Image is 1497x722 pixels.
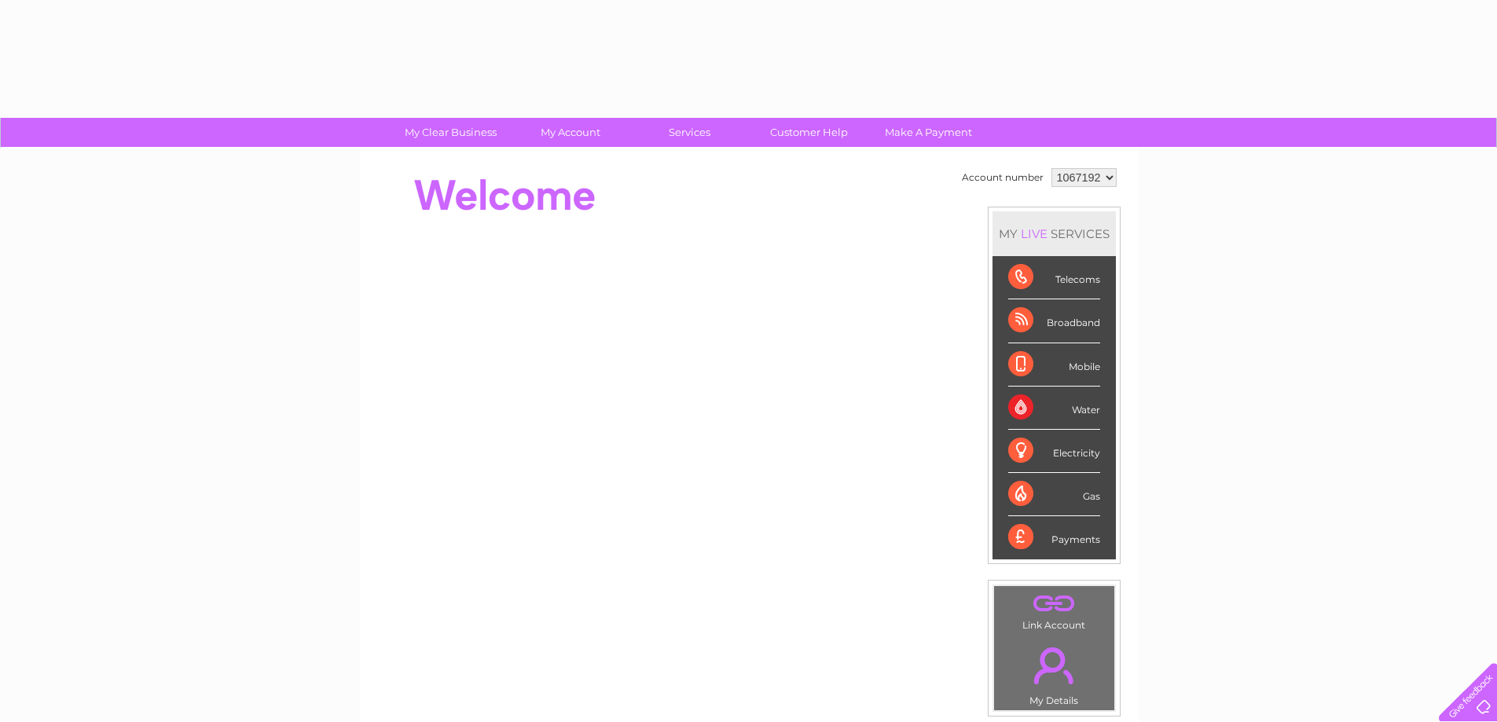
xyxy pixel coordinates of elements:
a: Make A Payment [864,118,993,147]
div: Water [1008,387,1100,430]
a: My Account [505,118,635,147]
a: . [998,590,1110,618]
div: Broadband [1008,299,1100,343]
div: Gas [1008,473,1100,516]
div: Electricity [1008,430,1100,473]
td: My Details [993,634,1115,711]
a: . [998,638,1110,693]
div: Telecoms [1008,256,1100,299]
div: Mobile [1008,343,1100,387]
a: My Clear Business [386,118,516,147]
div: LIVE [1018,226,1051,241]
a: Customer Help [744,118,874,147]
td: Link Account [993,585,1115,635]
div: Payments [1008,516,1100,559]
a: Services [625,118,754,147]
td: Account number [958,164,1048,191]
div: MY SERVICES [992,211,1116,256]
